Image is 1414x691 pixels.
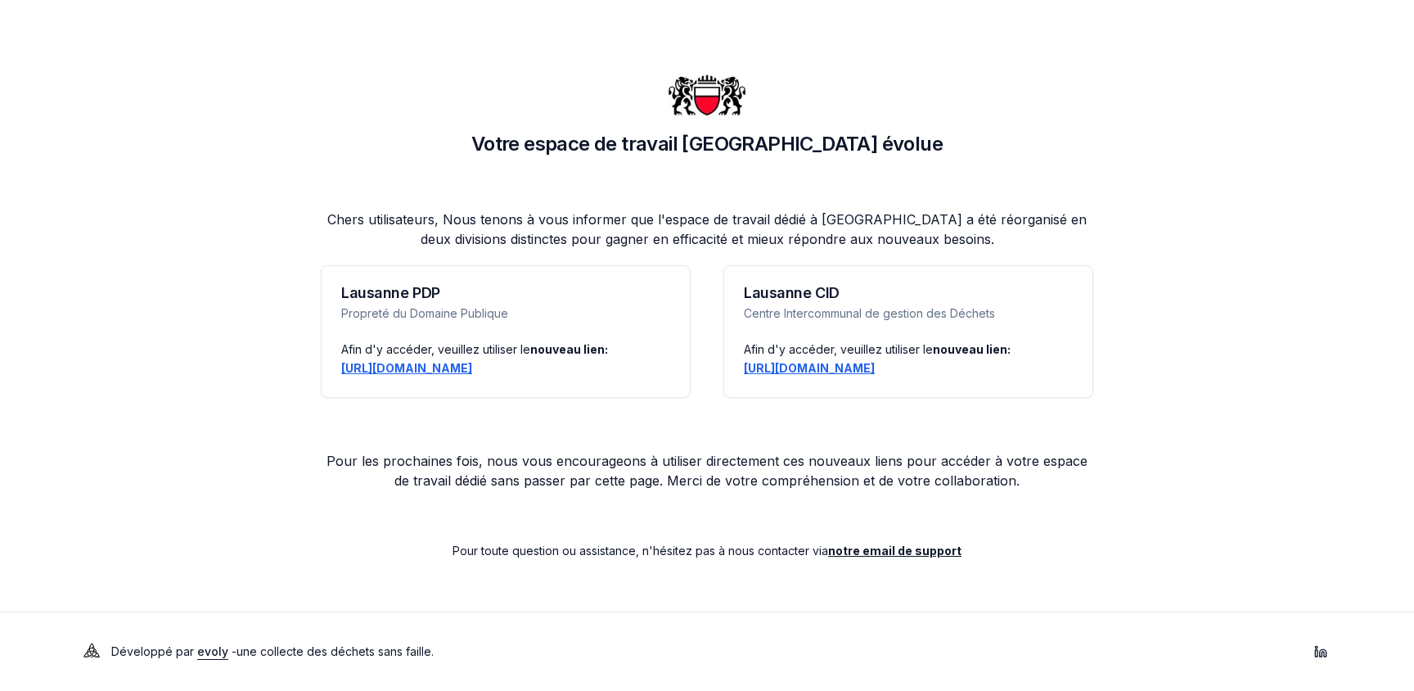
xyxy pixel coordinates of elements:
[341,361,472,375] a: [URL][DOMAIN_NAME]
[744,361,875,375] a: [URL][DOMAIN_NAME]
[668,56,746,134] img: Ville de Lausanne Logo
[530,342,608,356] span: nouveau lien:
[744,286,1073,300] h3: Lausanne CID
[744,341,1073,358] div: Afin d'y accéder, veuillez utiliser le
[79,639,105,665] img: Evoly Logo
[321,451,1093,490] p: Pour les prochaines fois, nous vous encourageons à utiliser directement ces nouveaux liens pour a...
[341,305,670,322] p: Propreté du Domaine Publique
[111,640,434,663] p: Développé par - une collecte des déchets sans faille .
[321,131,1093,157] h1: Votre espace de travail [GEOGRAPHIC_DATA] évolue
[321,543,1093,559] p: Pour toute question ou assistance, n'hésitez pas à nous contacter via
[933,342,1011,356] span: nouveau lien:
[321,210,1093,249] p: Chers utilisateurs, Nous tenons à vous informer que l'espace de travail dédié à [GEOGRAPHIC_DATA]...
[744,305,1073,322] p: Centre Intercommunal de gestion des Déchets
[341,286,670,300] h3: Lausanne PDP
[197,644,228,658] a: evoly
[828,544,961,558] a: notre email de support
[341,341,670,358] div: Afin d'y accéder, veuillez utiliser le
